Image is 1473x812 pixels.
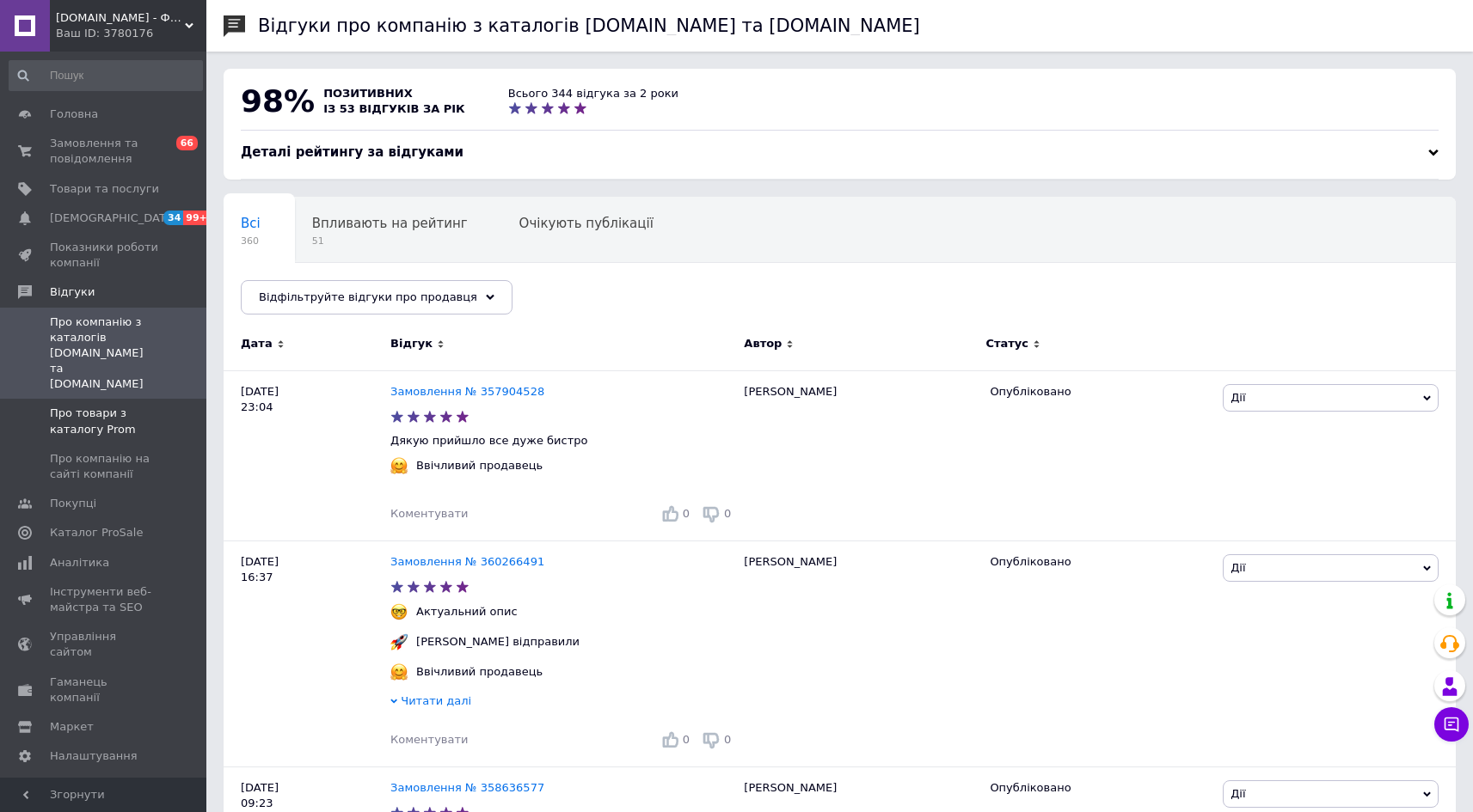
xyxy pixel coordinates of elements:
[412,604,522,620] div: Актуальний опис
[683,507,690,520] span: 0
[50,584,159,615] span: Інструменти веб-майстра та SEO
[323,87,413,100] span: позитивних
[390,781,544,794] a: Замовлення № 358636577
[50,629,159,660] span: Управління сайтом
[412,634,584,650] div: [PERSON_NAME] відправили
[990,780,1210,796] div: Опубліковано
[390,603,408,620] img: :nerd_face:
[241,235,261,247] span: 360
[390,732,468,748] div: Коментувати
[390,507,468,520] span: Коментувати
[390,633,408,650] img: :rocket:
[259,290,477,303] span: Відфільтруйте відгуки про продавця
[50,211,177,226] span: [DEMOGRAPHIC_DATA]
[224,541,390,767] div: [DATE] 16:37
[50,284,95,300] span: Відгуки
[390,336,433,351] span: Відгук
[1231,787,1245,800] span: Дії
[241,83,315,119] span: 98%
[990,554,1210,570] div: Опубліковано
[50,240,159,271] span: Показники роботи компанії
[176,136,198,150] span: 66
[312,216,468,231] span: Впливають на рейтинг
[990,384,1210,400] div: Опубліковано
[183,211,212,225] span: 99+
[724,733,731,746] span: 0
[312,235,468,247] span: 51
[241,216,261,231] span: Всі
[390,433,735,449] p: Дякую прийшло все дуже бистро
[50,525,143,540] span: Каталог ProSale
[390,457,408,474] img: :hugging_face:
[50,719,94,735] span: Маркет
[50,107,98,122] span: Головна
[50,496,96,511] span: Покупці
[390,555,544,568] a: Замовлення № 360266491
[258,15,920,36] h1: Відгуки про компанію з каталогів [DOMAIN_NAME] та [DOMAIN_NAME]
[56,26,206,41] div: Ваш ID: 3780176
[683,733,690,746] span: 0
[735,370,981,540] div: [PERSON_NAME]
[241,336,273,351] span: Дата
[1231,391,1245,404] span: Дії
[224,263,450,328] div: Опубліковані без коментаря
[50,136,159,167] span: Замовлення та повідомлення
[724,507,731,520] span: 0
[50,748,138,764] span: Налаштування
[56,10,185,26] span: Freemark.сom.ua - Фрімарк
[163,211,183,225] span: 34
[323,102,465,115] span: із 53 відгуків за рік
[50,675,159,705] span: Гаманець компанії
[1434,707,1469,742] button: Чат з покупцем
[50,181,159,197] span: Товари та послуги
[241,143,1439,162] div: Деталі рейтингу за відгуками
[390,506,468,522] div: Коментувати
[224,370,390,540] div: [DATE] 23:04
[50,314,159,393] span: Про компанію з каталогів [DOMAIN_NAME] та [DOMAIN_NAME]
[9,60,203,91] input: Пошук
[241,144,463,160] span: Деталі рейтингу за відгуками
[519,216,654,231] span: Очікують публікації
[1231,561,1245,574] span: Дії
[390,733,468,746] span: Коментувати
[50,406,159,437] span: Про товари з каталогу Prom
[241,281,415,296] span: Опубліковані без комен...
[744,336,782,351] span: Автор
[390,693,735,713] div: Читати далі
[735,541,981,767] div: [PERSON_NAME]
[412,664,547,680] div: Ввічливий продавець
[412,458,547,473] div: Ввічливий продавець
[508,86,678,101] div: Всього 344 відгука за 2 роки
[50,451,159,482] span: Про компанію на сайті компанії
[390,385,544,398] a: Замовлення № 357904528
[401,694,471,707] span: Читати далі
[390,663,408,681] img: :hugging_face:
[50,555,109,571] span: Аналітика
[985,336,1028,351] span: Статус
